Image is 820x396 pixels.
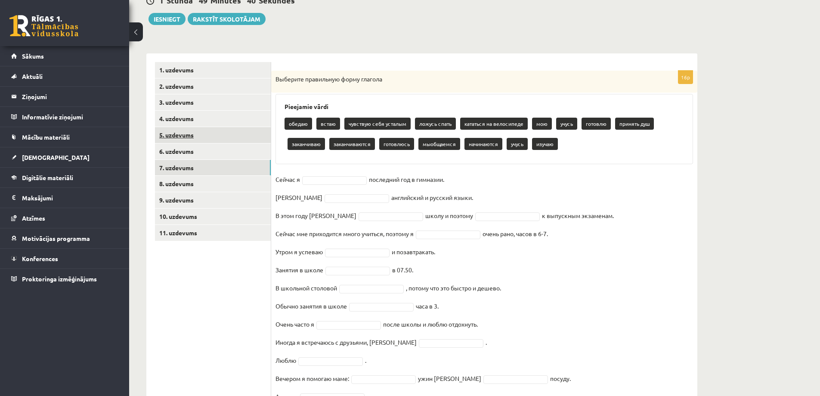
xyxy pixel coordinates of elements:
[288,138,325,150] p: заканчиваю
[11,249,118,268] a: Konferences
[11,107,118,127] a: Informatīvie ziņojumi
[11,147,118,167] a: [DEMOGRAPHIC_DATA]
[285,103,684,110] h3: Pieejamie vārdi
[11,228,118,248] a: Motivācijas programma
[275,173,300,186] p: Сейчас я
[275,227,414,240] p: Сейчас мне приходится много учиться, поэтому я
[22,153,90,161] span: [DEMOGRAPHIC_DATA]
[155,111,271,127] a: 4. uzdevums
[556,118,577,130] p: учусь
[155,143,271,159] a: 6. uzdevums
[275,281,337,294] p: В школьной столовой
[22,52,44,60] span: Sākums
[155,209,271,225] a: 10. uzdevums
[329,138,375,150] p: заканчиваются
[22,87,118,106] legend: Ziņojumi
[415,118,456,130] p: ложусь спать
[11,87,118,106] a: Ziņojumi
[532,138,558,150] p: изучаю
[155,62,271,78] a: 1. uzdevums
[11,46,118,66] a: Sākums
[155,94,271,110] a: 3. uzdevums
[11,66,118,86] a: Aktuāli
[22,234,90,242] span: Motivācijas programma
[22,72,43,80] span: Aktuāli
[275,372,349,385] p: Вечером я помогаю маме:
[22,275,97,283] span: Proktoringa izmēģinājums
[155,78,271,94] a: 2. uzdevums
[149,13,186,25] button: Iesniegt
[316,118,340,130] p: встаю
[615,118,654,130] p: принять душ
[11,168,118,187] a: Digitālie materiāli
[155,225,271,241] a: 11. uzdevums
[275,209,356,222] p: В этом году [PERSON_NAME]
[275,245,323,258] p: Утром я успеваю
[9,15,78,37] a: Rīgas 1. Tālmācības vidusskola
[11,269,118,289] a: Proktoringa izmēģinājums
[532,118,552,130] p: мою
[507,138,528,150] p: учусь
[155,160,271,176] a: 7. uzdevums
[155,127,271,143] a: 5. uzdevums
[188,13,266,25] a: Rakstīt skolotājam
[22,133,70,141] span: Mācību materiāli
[11,188,118,208] a: Maksājumi
[285,118,312,130] p: обедаю
[464,138,502,150] p: начинаются
[275,354,296,367] p: Люблю
[275,263,323,276] p: Занятия в школе
[11,208,118,228] a: Atzīmes
[379,138,414,150] p: готовлюсь
[155,192,271,208] a: 9. uzdevums
[460,118,528,130] p: кататься на велосипеде
[344,118,411,130] p: чувствую себя усталым
[22,188,118,208] legend: Maksājumi
[22,214,45,222] span: Atzīmes
[22,255,58,262] span: Konferences
[678,70,693,84] p: 16p
[275,299,347,312] p: Обычно занятия в школе
[418,138,460,150] p: мыобщаемся
[155,176,271,192] a: 8. uzdevums
[275,191,322,204] p: [PERSON_NAME]
[582,118,611,130] p: готовлю
[275,75,650,84] p: Выберите правильную форму глагола
[11,127,118,147] a: Mācību materiāli
[275,336,417,349] p: Иногда я встречаюсь с друзьями, [PERSON_NAME]
[275,318,314,331] p: Очень часто я
[22,174,73,181] span: Digitālie materiāli
[22,107,118,127] legend: Informatīvie ziņojumi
